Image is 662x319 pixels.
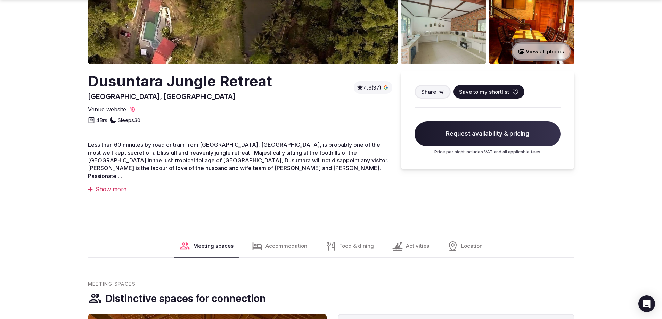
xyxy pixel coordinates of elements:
[415,121,561,146] span: Request availability & pricing
[512,42,571,61] button: View all photos
[265,242,307,250] span: Accommodation
[88,92,236,101] span: [GEOGRAPHIC_DATA], [GEOGRAPHIC_DATA]
[88,185,392,193] div: Show more
[193,242,234,250] span: Meeting spaces
[96,117,107,124] span: 4 Brs
[88,106,126,113] span: Venue website
[88,106,136,113] a: Venue website
[88,71,272,92] h2: Dusuntara Jungle Retreat
[453,85,524,99] button: Save to my shortlist
[357,84,390,91] button: 4.6(37)
[406,242,429,250] span: Activities
[459,88,509,95] span: Save to my shortlist
[638,295,655,312] div: Open Intercom Messenger
[461,242,483,250] span: Location
[105,292,266,305] h3: Distinctive spaces for connection
[88,141,389,179] span: Less than 60 minutes by road or train from [GEOGRAPHIC_DATA], [GEOGRAPHIC_DATA], is probably one ...
[415,149,561,155] p: Price per night includes VAT and all applicable fees
[118,117,140,124] span: Sleeps 30
[363,84,381,91] span: 4.6 (37)
[339,242,374,250] span: Food & dining
[88,280,136,287] span: Meeting Spaces
[415,85,451,99] button: Share
[421,88,436,95] span: Share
